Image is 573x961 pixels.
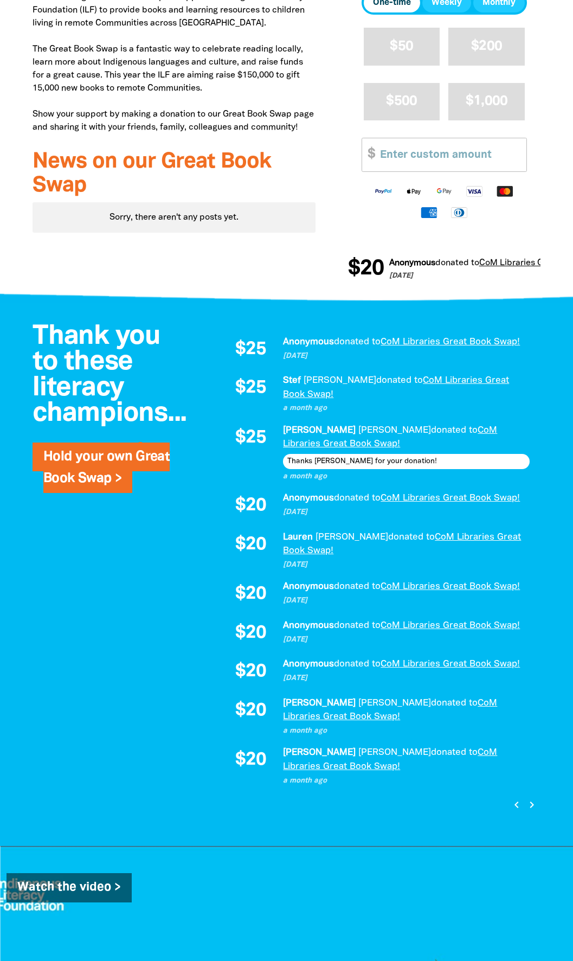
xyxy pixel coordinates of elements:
span: donated to [376,376,423,385]
p: [DATE] [283,635,530,645]
span: Thank you to these literacy champions... [33,324,186,427]
em: Lauren [283,533,313,541]
a: CoM Libraries Great Book Swap! [283,748,497,771]
span: $25 [235,379,266,398]
em: [PERSON_NAME] [358,748,431,757]
a: CoM Libraries Great Book Swap! [283,376,509,399]
span: $20 [348,258,384,280]
p: a month ago [283,726,530,736]
em: Stef [283,376,301,385]
span: donated to [431,699,478,707]
span: donated to [334,338,381,346]
button: Next page [524,798,539,812]
span: $20 [235,536,266,554]
em: Anonymous [283,660,334,668]
em: Anonymous [283,494,334,502]
p: [DATE] [283,673,530,684]
p: [DATE] [283,595,530,606]
p: [DATE] [283,351,530,362]
div: Sorry, there aren't any posts yet. [33,202,316,233]
span: donated to [334,582,381,591]
span: $20 [235,663,266,681]
a: CoM Libraries Great Book Swap! [381,660,520,668]
input: Enter custom amount [373,138,526,171]
em: [PERSON_NAME] [283,748,356,757]
button: $500 [364,83,440,120]
div: Paginated content [223,335,530,803]
button: $50 [364,28,440,65]
img: Apple Pay logo [398,185,429,197]
h3: News on our Great Book Swap [33,150,316,198]
span: $25 [235,429,266,447]
span: $25 [235,341,266,359]
i: chevron_right [525,798,538,811]
em: [PERSON_NAME] [304,376,376,385]
span: donated to [435,259,479,267]
span: $20 [235,585,266,604]
span: $20 [235,702,266,720]
span: donated to [431,748,478,757]
div: Available payment methods [362,176,527,227]
a: CoM Libraries Great Book Swap! [381,622,520,630]
img: Visa logo [459,185,490,197]
span: donated to [334,622,381,630]
em: [PERSON_NAME] [358,699,431,707]
span: $20 [235,751,266,770]
div: Donation stream [223,335,530,803]
em: Anonymous [283,622,334,630]
p: [DATE] [283,560,530,571]
em: [PERSON_NAME] [283,699,356,707]
a: Watch the video > [7,873,132,902]
img: Paypal logo [368,185,398,197]
a: CoM Libraries Great Book Swap! [381,582,520,591]
img: Google Pay logo [429,185,459,197]
a: CoM Libraries Great Book Swap! [381,338,520,346]
span: $ [362,138,375,171]
img: Mastercard logo [490,185,520,197]
em: Anonymous [283,582,334,591]
p: a month ago [283,403,530,414]
button: $1,000 [448,83,525,120]
div: Paginated content [33,202,316,233]
img: American Express logo [414,206,444,219]
div: Thanks [PERSON_NAME] for your donation! [283,454,530,469]
em: [PERSON_NAME] [316,533,388,541]
span: $200 [471,40,502,53]
button: Previous page [510,798,524,812]
div: Donation stream [348,252,540,286]
span: $500 [386,95,417,107]
span: donated to [431,426,478,434]
em: Anonymous [283,338,334,346]
p: [DATE] [283,507,530,518]
span: donated to [388,533,435,541]
a: Hold your own Great Book Swap > [43,451,170,485]
span: $20 [235,624,266,643]
span: $50 [390,40,413,53]
em: Anonymous [389,259,435,267]
i: chevron_left [510,798,523,811]
em: [PERSON_NAME] [283,426,356,434]
a: CoM Libraries Great Book Swap! [381,494,520,502]
p: a month ago [283,471,530,482]
button: $200 [448,28,525,65]
p: a month ago [283,776,530,786]
em: [PERSON_NAME] [358,426,431,434]
span: donated to [334,660,381,668]
span: $1,000 [466,95,508,107]
span: donated to [334,494,381,502]
span: $20 [235,497,266,515]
